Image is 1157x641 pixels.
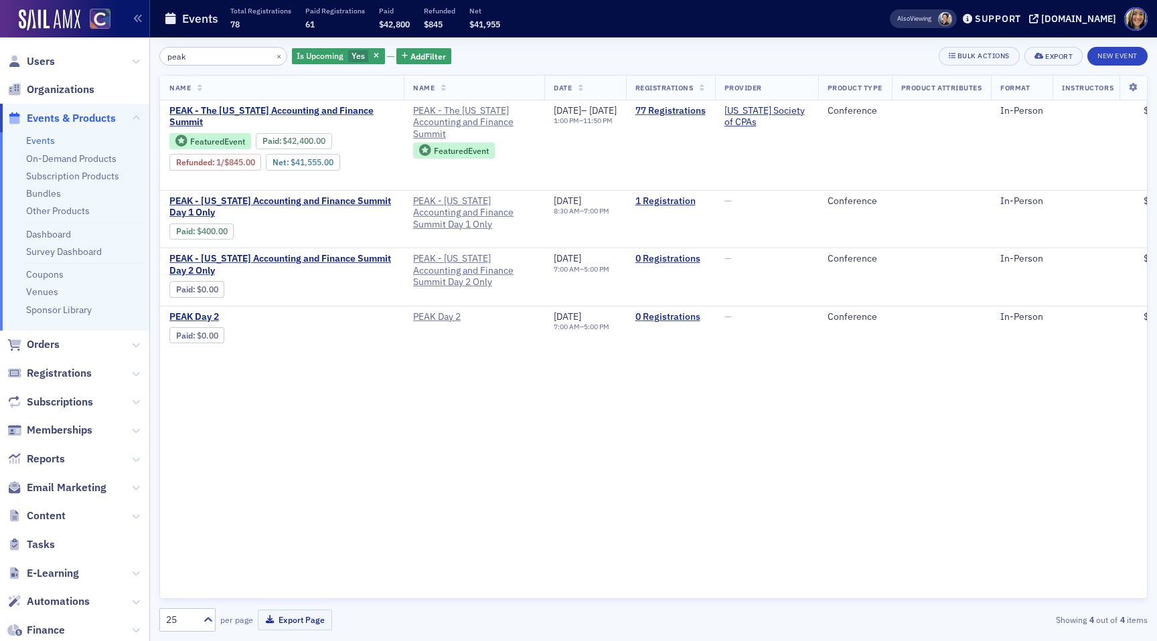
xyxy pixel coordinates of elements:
[554,265,609,274] div: –
[554,207,609,215] div: –
[27,594,90,609] span: Automations
[1029,14,1121,23] button: [DOMAIN_NAME]
[26,228,71,240] a: Dashboard
[396,48,451,65] button: AddFilter
[26,286,58,298] a: Venues
[19,9,80,31] img: SailAMX
[169,154,261,170] div: Refunded: 114 - $4240000
[169,223,234,240] div: Paid: 4 - $40000
[469,6,500,15] p: Net
[262,136,279,146] a: Paid
[190,138,245,145] div: Featured Event
[7,594,90,609] a: Automations
[26,246,102,258] a: Survey Dashboard
[724,252,732,264] span: —
[176,284,197,294] span: :
[305,6,365,15] p: Paid Registrations
[166,613,196,627] div: 25
[828,105,882,117] div: Conference
[554,206,580,215] time: 8:30 AM
[27,480,106,495] span: Email Marketing
[1124,7,1148,31] span: Profile
[635,195,706,207] a: 1 Registration
[27,509,66,523] span: Content
[7,480,106,495] a: Email Marketing
[7,423,92,438] a: Memberships
[434,147,489,155] div: Featured Event
[273,157,291,167] span: Net :
[176,157,216,167] span: :
[169,195,394,219] a: PEAK - [US_STATE] Accounting and Finance Summit Day 1 Only
[176,226,193,236] a: Paid
[26,304,92,316] a: Sponsor Library
[469,19,500,29] span: $41,955
[1000,195,1043,207] div: In-Person
[26,170,119,182] a: Subscription Products
[1000,105,1043,117] div: In-Person
[197,226,228,236] span: $400.00
[554,116,617,125] div: –
[583,116,613,125] time: 11:50 PM
[352,50,365,61] span: Yes
[176,331,197,341] span: :
[413,143,495,159] div: Featured Event
[724,195,732,207] span: —
[169,83,191,92] span: Name
[26,153,117,165] a: On-Demand Products
[27,111,116,126] span: Events & Products
[554,264,580,274] time: 7:00 AM
[554,83,572,92] span: Date
[413,105,535,141] span: PEAK - The Colorado Accounting and Finance Summit
[27,395,93,409] span: Subscriptions
[1087,614,1096,626] strong: 4
[1087,47,1148,66] button: New Event
[230,19,240,29] span: 78
[957,52,1010,60] div: Bulk Actions
[901,83,982,92] span: Product Attributes
[724,105,809,128] a: [US_STATE] Society of CPAs
[424,19,443,29] span: $845
[169,105,394,128] a: PEAK - The [US_STATE] Accounting and Finance Summit
[635,105,706,117] a: 77 Registrations
[7,366,92,381] a: Registrations
[26,268,64,280] a: Coupons
[828,195,882,207] div: Conference
[554,252,581,264] span: [DATE]
[828,83,882,92] span: Product Type
[27,82,94,97] span: Organizations
[1062,83,1113,92] span: Instructors
[7,623,65,638] a: Finance
[1024,47,1083,66] button: Export
[828,311,882,323] div: Conference
[176,157,212,167] a: Refunded
[1045,53,1073,60] div: Export
[7,337,60,352] a: Orders
[554,323,609,331] div: –
[1087,49,1148,61] a: New Event
[635,83,694,92] span: Registrations
[27,423,92,438] span: Memberships
[27,54,55,69] span: Users
[7,395,93,409] a: Subscriptions
[554,322,580,331] time: 7:00 AM
[297,50,343,61] span: Is Upcoming
[554,105,617,117] div: –
[554,116,579,125] time: 1:00 PM
[224,157,255,167] span: $845.00
[197,331,218,341] span: $0.00
[197,284,218,294] span: $0.00
[176,284,193,294] a: Paid
[379,6,410,15] p: Paid
[897,14,910,23] div: Also
[635,311,706,323] a: 0 Registrations
[27,537,55,552] span: Tasks
[273,50,285,62] button: ×
[283,136,325,146] span: $42,400.00
[938,12,952,26] span: Pamela Galey-Coleman
[26,187,61,199] a: Bundles
[413,195,535,231] span: PEAK - Colorado Accounting and Finance Summit Day 1 Only
[413,311,535,323] a: PEAK Day 2
[27,623,65,638] span: Finance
